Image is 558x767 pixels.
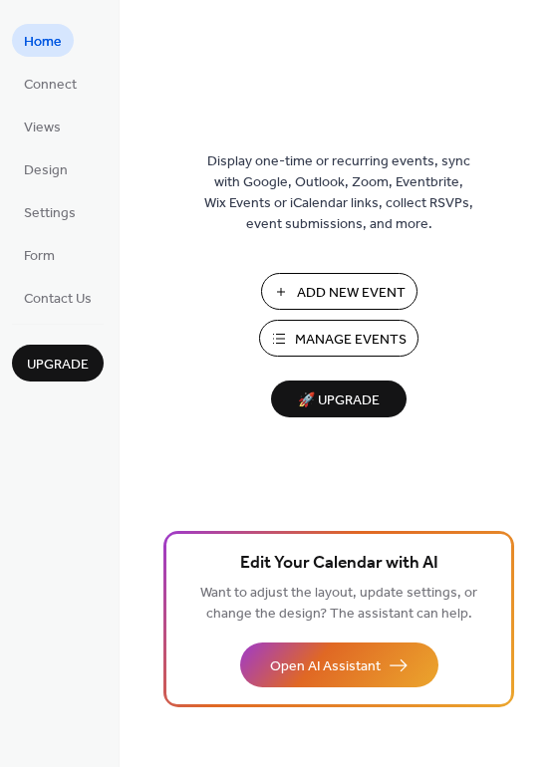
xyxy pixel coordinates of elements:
[24,160,68,181] span: Design
[12,345,104,382] button: Upgrade
[12,238,67,271] a: Form
[271,381,407,417] button: 🚀 Upgrade
[24,246,55,267] span: Form
[12,67,89,100] a: Connect
[12,281,104,314] a: Contact Us
[12,195,88,228] a: Settings
[12,152,80,185] a: Design
[295,330,407,351] span: Manage Events
[24,203,76,224] span: Settings
[27,355,89,376] span: Upgrade
[261,273,418,310] button: Add New Event
[24,289,92,310] span: Contact Us
[283,387,395,414] span: 🚀 Upgrade
[24,118,61,138] span: Views
[204,151,473,235] span: Display one-time or recurring events, sync with Google, Outlook, Zoom, Eventbrite, Wix Events or ...
[270,656,381,677] span: Open AI Assistant
[12,110,73,142] a: Views
[259,320,418,357] button: Manage Events
[200,580,477,628] span: Want to adjust the layout, update settings, or change the design? The assistant can help.
[240,642,438,687] button: Open AI Assistant
[24,32,62,53] span: Home
[24,75,77,96] span: Connect
[297,283,406,304] span: Add New Event
[240,550,438,578] span: Edit Your Calendar with AI
[12,24,74,57] a: Home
